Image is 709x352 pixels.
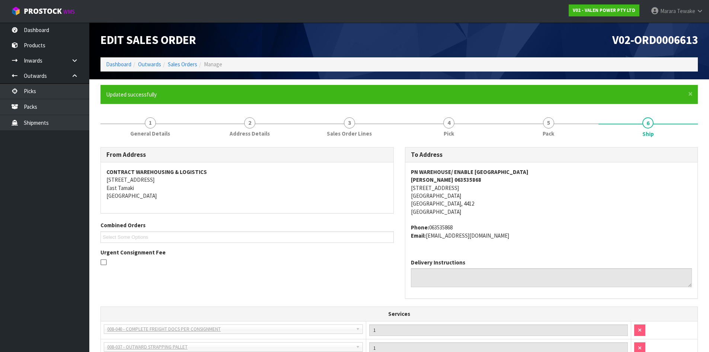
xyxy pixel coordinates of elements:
span: 1 [145,117,156,129]
span: 4 [443,117,454,129]
span: V02-ORD0006613 [612,32,698,47]
span: Pick [444,130,454,137]
small: WMS [63,8,75,15]
span: Updated successfully [106,91,157,98]
strong: CONTRACT WAREHOUSING & LOGISTICS [106,168,207,175]
span: Pack [543,130,554,137]
span: Marara [660,7,676,15]
span: Address Details [230,130,270,137]
address: [STREET_ADDRESS] [GEOGRAPHIC_DATA] [GEOGRAPHIC_DATA], 4412 [GEOGRAPHIC_DATA] [411,168,692,216]
span: × [688,89,693,99]
span: Edit Sales Order [100,32,196,47]
span: 5 [543,117,554,129]
strong: PN WAREHOUSE/ ENABLE [GEOGRAPHIC_DATA] [411,168,528,175]
strong: [PERSON_NAME] 063535868 [411,176,481,183]
span: Sales Order Lines [327,130,372,137]
a: V02 - VALEN POWER PTY LTD [569,4,639,16]
span: 2 [244,117,255,129]
span: ProStock [24,6,62,16]
label: Combined Orders [100,221,146,229]
span: 008-037 - OUTWARD STRAPPING PALLET [107,343,353,352]
span: General Details [130,130,170,137]
span: Ship [642,130,654,138]
label: Delivery Instructions [411,259,465,266]
img: cube-alt.png [11,6,20,16]
address: [STREET_ADDRESS] East Tamaki [GEOGRAPHIC_DATA] [106,168,388,200]
span: 008-040 - COMPLETE FREIGHT DOCS PER CONSIGNMENT [107,325,353,334]
a: Sales Orders [168,61,197,68]
a: Outwards [138,61,161,68]
h3: To Address [411,151,692,158]
strong: V02 - VALEN POWER PTY LTD [573,7,635,13]
th: Services [101,307,697,321]
span: Manage [204,61,222,68]
label: Urgent Consignment Fee [100,248,166,256]
h3: From Address [106,151,388,158]
span: Tewake [677,7,695,15]
span: 3 [344,117,355,129]
strong: phone [411,224,429,231]
strong: email [411,232,426,239]
address: 063535868 [EMAIL_ADDRESS][DOMAIN_NAME] [411,223,692,240]
a: Dashboard [106,61,131,68]
span: 6 [642,117,654,129]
